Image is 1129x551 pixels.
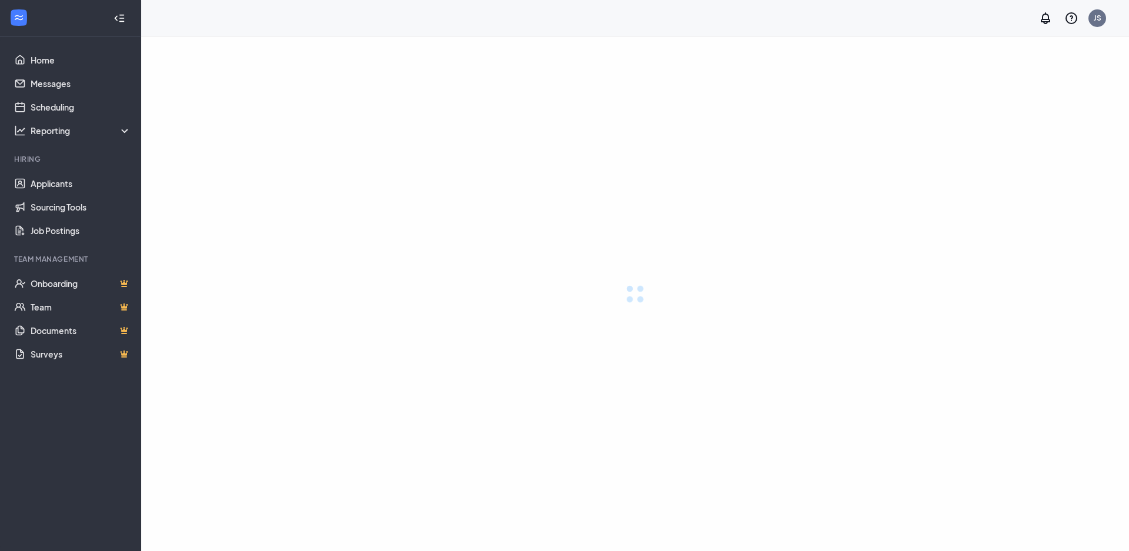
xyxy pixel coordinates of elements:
[31,195,131,219] a: Sourcing Tools
[31,48,131,72] a: Home
[31,172,131,195] a: Applicants
[31,72,131,95] a: Messages
[31,319,131,342] a: DocumentsCrown
[31,295,131,319] a: TeamCrown
[14,254,129,264] div: Team Management
[1094,13,1101,23] div: JS
[14,154,129,164] div: Hiring
[31,125,132,136] div: Reporting
[31,219,131,242] a: Job Postings
[1038,11,1053,25] svg: Notifications
[1064,11,1078,25] svg: QuestionInfo
[31,342,131,366] a: SurveysCrown
[14,125,26,136] svg: Analysis
[13,12,25,24] svg: WorkstreamLogo
[31,272,131,295] a: OnboardingCrown
[113,12,125,24] svg: Collapse
[31,95,131,119] a: Scheduling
